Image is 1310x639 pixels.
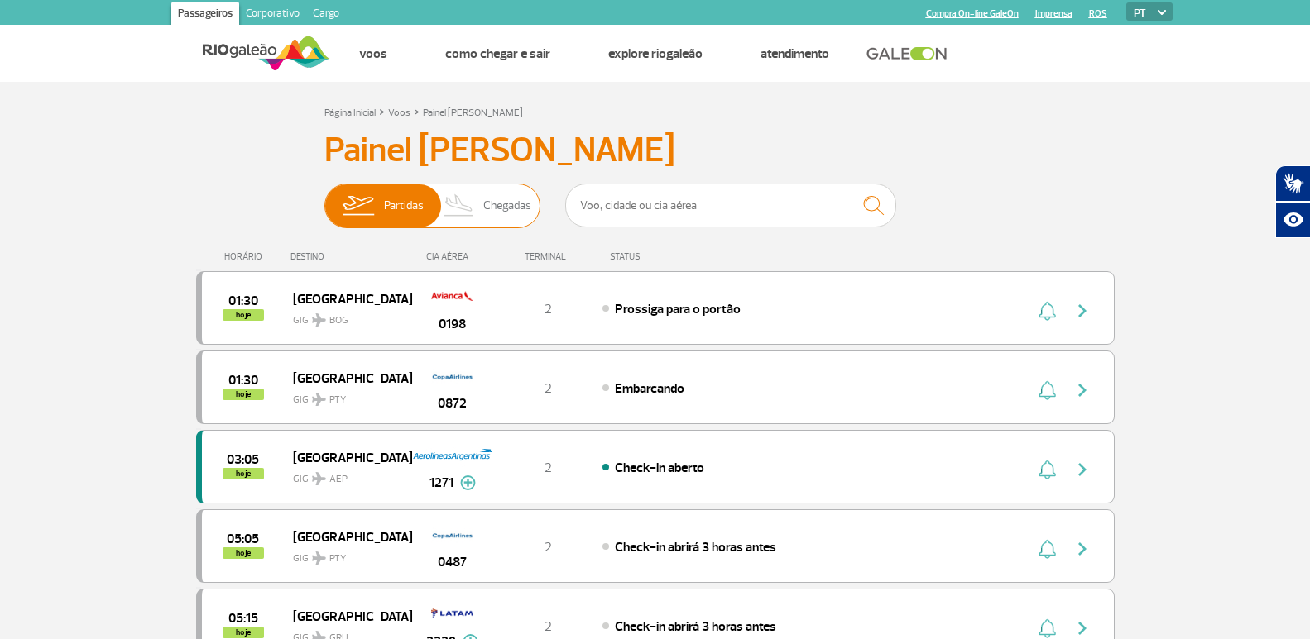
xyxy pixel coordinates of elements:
[608,45,703,62] a: Explore RIOgaleão
[1275,165,1310,238] div: Plugin de acessibilidade da Hand Talk.
[293,367,399,389] span: [GEOGRAPHIC_DATA]
[615,460,704,476] span: Check-in aberto
[411,251,494,262] div: CIA AÉREA
[293,542,399,566] span: GIG
[1072,460,1092,479] img: seta-direita-painel-voo.svg
[223,468,264,479] span: hoje
[1035,8,1072,19] a: Imprensa
[602,251,737,262] div: STATUS
[545,539,552,556] span: 2
[293,463,399,487] span: GIG
[439,314,466,334] span: 0198
[293,384,399,408] span: GIG
[926,8,1019,19] a: Compra On-line GaleOn
[615,380,684,397] span: Embarcando
[324,107,376,119] a: Página Inicial
[293,605,399,627] span: [GEOGRAPHIC_DATA]
[223,389,264,400] span: hoje
[615,301,741,317] span: Prossiga para o portão
[312,313,326,327] img: destiny_airplane.svg
[545,301,552,317] span: 2
[329,472,348,487] span: AEP
[423,107,523,119] a: Painel [PERSON_NAME]
[1039,460,1056,479] img: sino-painel-voo.svg
[293,446,399,468] span: [GEOGRAPHIC_DATA]
[483,184,531,227] span: Chegadas
[359,45,387,62] a: Voos
[1072,380,1092,400] img: seta-direita-painel-voo.svg
[1039,539,1056,559] img: sino-painel-voo.svg
[1072,539,1092,559] img: seta-direita-painel-voo.svg
[293,526,399,547] span: [GEOGRAPHIC_DATA]
[227,454,259,465] span: 2025-08-29 03:05:00
[384,184,424,227] span: Partidas
[290,251,411,262] div: DESTINO
[761,45,829,62] a: Atendimento
[228,613,258,624] span: 2025-08-29 05:15:00
[615,539,776,556] span: Check-in abrirá 3 horas antes
[445,45,550,62] a: Como chegar e sair
[329,393,346,408] span: PTY
[1089,8,1107,19] a: RQS
[1039,618,1056,638] img: sino-painel-voo.svg
[324,130,986,171] h3: Painel [PERSON_NAME]
[1039,380,1056,400] img: sino-painel-voo.svg
[223,309,264,321] span: hoje
[201,251,291,262] div: HORÁRIO
[171,2,239,28] a: Passageiros
[414,102,420,121] a: >
[379,102,385,121] a: >
[438,393,467,413] span: 0872
[545,460,552,476] span: 2
[438,552,467,572] span: 0487
[223,627,264,638] span: hoje
[615,618,776,635] span: Check-in abrirá 3 horas antes
[228,374,258,386] span: 2025-08-29 01:30:00
[545,380,552,397] span: 2
[494,251,602,262] div: TERMINAL
[545,618,552,635] span: 2
[329,313,348,328] span: BOG
[312,472,326,485] img: destiny_airplane.svg
[312,393,326,406] img: destiny_airplane.svg
[312,551,326,565] img: destiny_airplane.svg
[329,551,346,566] span: PTY
[228,295,258,307] span: 2025-08-29 01:30:00
[388,107,410,119] a: Voos
[332,184,384,227] img: slider-embarque
[429,473,453,493] span: 1271
[1072,618,1092,638] img: seta-direita-painel-voo.svg
[460,475,476,490] img: mais-info-painel-voo.svg
[293,288,399,309] span: [GEOGRAPHIC_DATA]
[227,533,259,545] span: 2025-08-29 05:05:00
[223,547,264,559] span: hoje
[565,184,896,227] input: Voo, cidade ou cia aérea
[435,184,484,227] img: slider-desembarque
[1039,301,1056,321] img: sino-painel-voo.svg
[1072,301,1092,321] img: seta-direita-painel-voo.svg
[239,2,306,28] a: Corporativo
[1275,202,1310,238] button: Abrir recursos assistivos.
[1275,165,1310,202] button: Abrir tradutor de língua de sinais.
[306,2,346,28] a: Cargo
[293,304,399,328] span: GIG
